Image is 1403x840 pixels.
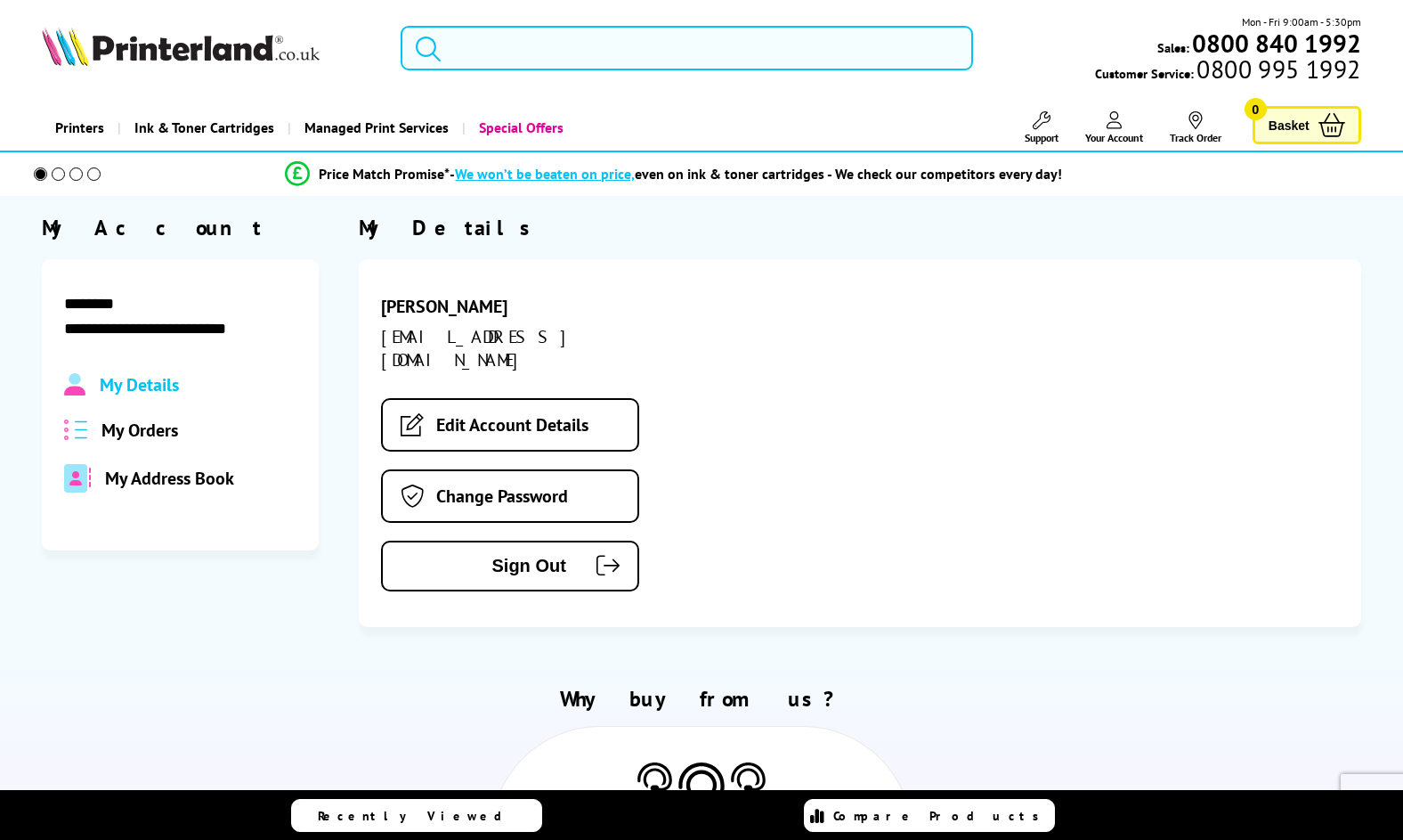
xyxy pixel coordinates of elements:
[1025,131,1058,144] span: Support
[1245,98,1267,120] span: 0
[728,763,768,808] img: Printer Experts
[804,799,1055,832] a: Compare Products
[833,808,1049,824] span: Compare Products
[64,373,85,396] img: Profile.svg
[359,214,1361,241] div: My Details
[118,105,288,151] a: Ink & Toner Cartridges
[1085,111,1143,144] a: Your Account
[1157,39,1189,56] span: Sales:
[1085,131,1143,144] span: Your Account
[1170,111,1221,144] a: Track Order
[134,105,274,151] span: Ink & Toner Cartridges
[318,808,520,824] span: Recently Viewed
[381,398,639,452] a: Edit Account Details
[42,685,1360,713] h2: Why buy from us?
[381,325,697,371] div: [EMAIL_ADDRESS][DOMAIN_NAME]
[381,541,639,591] button: Sign Out
[9,159,1339,190] li: modal_Promise
[1025,111,1058,144] a: Support
[42,27,378,69] a: Printerland Logo
[1242,13,1361,30] span: Mon - Fri 9:00am - 5:30pm
[1253,106,1361,144] a: Basket 0
[100,373,179,396] span: My Details
[1189,35,1361,52] a: 0800 840 1992
[381,469,639,523] a: Change Password
[1194,61,1360,77] span: 0800 995 1992
[675,763,728,824] img: Printer Experts
[42,27,320,66] img: Printerland Logo
[291,799,542,832] a: Recently Viewed
[319,165,450,183] span: Price Match Promise*
[450,165,1062,183] div: - even on ink & toner cartridges - We check our competitors every day!
[42,105,118,151] a: Printers
[42,214,319,241] div: My Account
[455,165,635,183] span: We won’t be beaten on price,
[1095,61,1360,82] span: Customer Service:
[462,105,577,151] a: Special Offers
[105,467,234,490] span: My Address Book
[101,419,178,442] span: My Orders
[410,556,566,576] span: Sign Out
[1192,27,1361,60] b: 0800 840 1992
[64,464,91,493] img: address-book-duotone-solid.svg
[64,420,87,440] img: all-order.svg
[635,763,675,808] img: Printer Experts
[381,295,697,318] div: [PERSON_NAME]
[288,105,462,151] a: Managed Print Services
[1269,113,1310,137] span: Basket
